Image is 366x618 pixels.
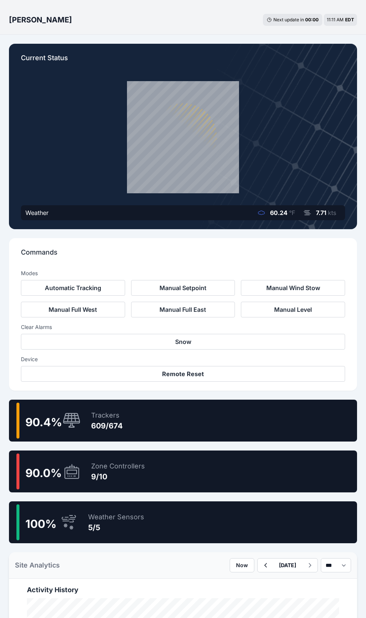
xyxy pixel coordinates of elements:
[88,512,144,522] div: Weather Sensors
[27,585,339,595] h2: Activity History
[241,280,345,296] button: Manual Wind Stow
[21,366,345,382] button: Remote Reset
[21,280,125,296] button: Automatic Tracking
[273,17,304,22] span: Next update in
[21,53,345,69] p: Current Status
[230,558,254,572] button: Now
[327,17,344,22] span: 11:11 AM
[9,15,72,25] h3: [PERSON_NAME]
[316,209,326,216] span: 7.71
[25,415,62,429] span: 90.4 %
[9,451,357,492] a: 90.0%Zone Controllers9/10
[289,209,295,216] span: °F
[91,410,123,421] div: Trackers
[25,208,49,217] div: Weather
[131,280,235,296] button: Manual Setpoint
[15,560,60,571] h2: Site Analytics
[21,302,125,317] button: Manual Full West
[91,461,145,471] div: Zone Controllers
[131,302,235,317] button: Manual Full East
[9,10,72,30] nav: Breadcrumb
[21,247,345,264] p: Commands
[328,209,336,216] span: kts
[241,302,345,317] button: Manual Level
[21,270,38,277] h3: Modes
[91,421,123,431] div: 609/674
[25,517,56,531] span: 100 %
[21,323,345,331] h3: Clear Alarms
[273,559,302,572] button: [DATE]
[21,334,345,350] button: Snow
[25,466,62,480] span: 90.0 %
[88,522,144,533] div: 5/5
[21,356,345,363] h3: Device
[305,17,319,23] div: 00 : 00
[9,501,357,543] a: 100%Weather Sensors5/5
[270,209,288,216] span: 60.24
[91,471,145,482] div: 9/10
[345,17,354,22] span: EDT
[9,400,357,442] a: 90.4%Trackers609/674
